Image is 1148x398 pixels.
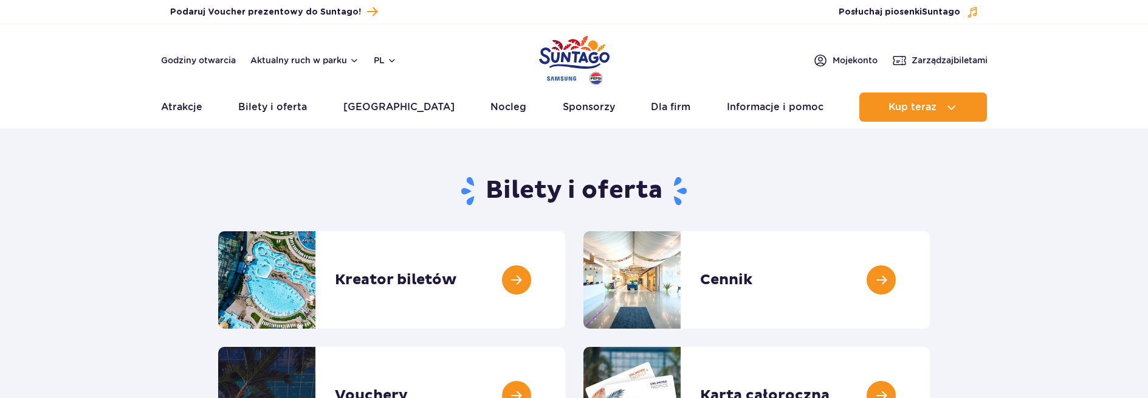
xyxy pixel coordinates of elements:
button: pl [374,54,397,66]
span: Podaruj Voucher prezentowy do Suntago! [170,6,361,18]
a: Sponsorzy [563,93,615,122]
span: Moje konto [833,54,878,66]
a: Mojekonto [813,53,878,68]
button: Posłuchaj piosenkiSuntago [839,6,978,18]
button: Kup teraz [859,93,987,122]
a: Podaruj Voucher prezentowy do Suntago! [170,4,377,20]
a: Nocleg [490,93,526,122]
a: Atrakcje [161,93,202,122]
a: Zarządzajbiletami [892,53,988,68]
a: Godziny otwarcia [161,54,236,66]
a: [GEOGRAPHIC_DATA] [343,93,455,122]
a: Bilety i oferta [238,93,307,122]
span: Posłuchaj piosenki [839,6,960,18]
span: Suntago [922,8,960,16]
button: Aktualny ruch w parku [250,55,359,65]
h1: Bilety i oferta [218,175,930,207]
span: Kup teraz [888,102,937,113]
span: Zarządzaj biletami [912,54,988,66]
a: Dla firm [651,93,690,122]
a: Park of Poland [539,30,610,86]
a: Informacje i pomoc [727,93,823,122]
